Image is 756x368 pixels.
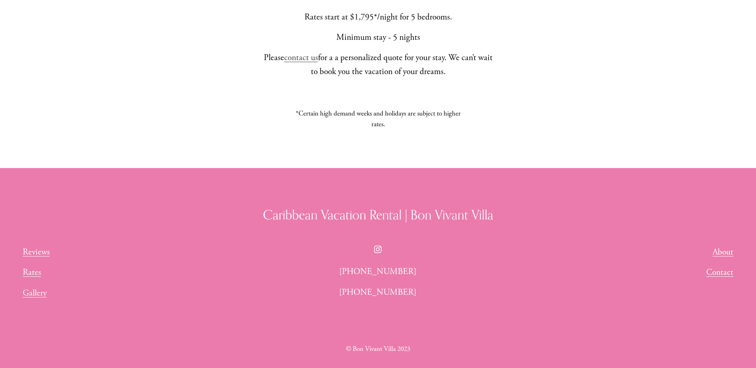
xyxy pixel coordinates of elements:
[261,10,495,24] p: Rates start at $1,795*/night for 5 bedrooms.
[713,245,733,259] a: About
[23,286,47,300] a: Gallery
[261,31,495,44] p: Minimum stay - 5 nights
[374,245,382,253] a: Instagram
[284,52,318,63] a: contact us
[291,265,465,278] p: [PHONE_NUMBER]
[291,286,465,299] p: [PHONE_NUMBER]
[291,344,465,354] p: © Bon Vivant Villa 2023
[23,245,50,259] a: Reviews
[23,206,733,224] h3: Caribbean Vacation Rental | Bon Vivant Villa
[261,51,495,78] p: Please for a a personalized quote for your stay. We can’t wait to book you the vacation of your d...
[706,266,733,279] a: Contact
[23,266,41,279] a: Rates
[291,108,465,130] p: *Certain high demand weeks and holidays are subject to higher rates.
